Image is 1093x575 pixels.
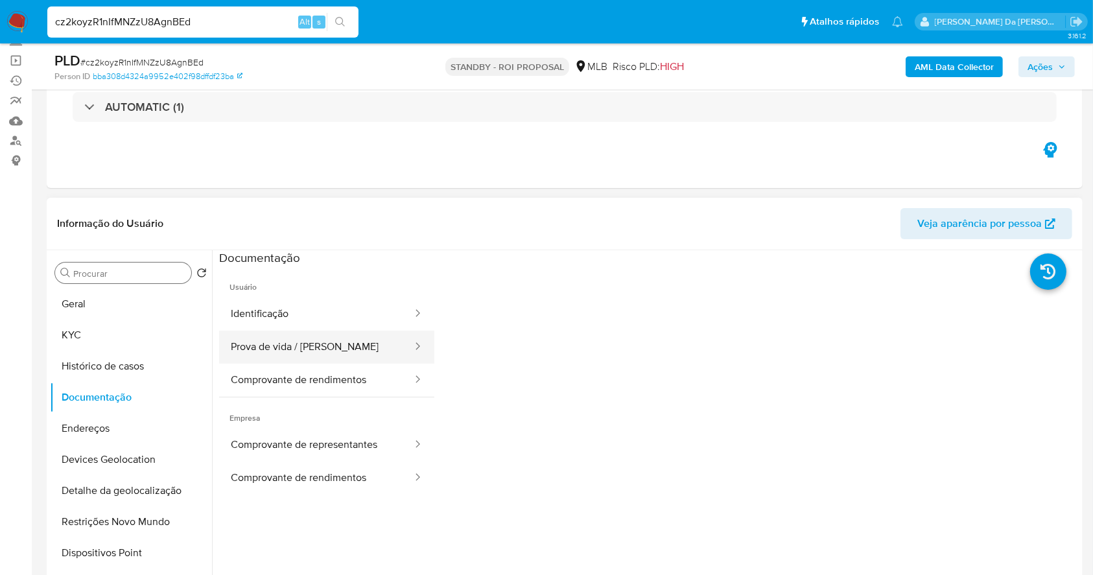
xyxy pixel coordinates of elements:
button: Procurar [60,268,71,278]
button: search-icon [327,13,353,31]
div: MLB [574,60,607,74]
button: Retornar ao pedido padrão [196,268,207,282]
span: HIGH [660,59,684,74]
span: s [317,16,321,28]
button: Ações [1018,56,1075,77]
button: Documentação [50,382,212,413]
a: bba308d4324a9952e402f98dffdf23ba [93,71,242,82]
span: Ações [1028,56,1053,77]
button: AML Data Collector [906,56,1003,77]
p: patricia.varelo@mercadopago.com.br [935,16,1066,28]
button: KYC [50,320,212,351]
a: Notificações [892,16,903,27]
button: Detalhe da geolocalização [50,475,212,506]
span: # cz2koyzR1nIfMNZzU8AgnBEd [80,56,204,69]
b: Person ID [54,71,90,82]
input: Pesquise usuários ou casos... [47,14,358,30]
button: Geral [50,288,212,320]
b: AML Data Collector [915,56,994,77]
button: Devices Geolocation [50,444,212,475]
p: STANDBY - ROI PROPOSAL [445,58,569,76]
span: Alt [300,16,310,28]
input: Procurar [73,268,186,279]
button: Restrições Novo Mundo [50,506,212,537]
span: 3.161.2 [1068,30,1087,41]
button: Histórico de casos [50,351,212,382]
b: PLD [54,50,80,71]
button: Veja aparência por pessoa [900,208,1072,239]
span: Veja aparência por pessoa [917,208,1042,239]
h3: AUTOMATIC (1) [105,100,184,114]
div: AUTOMATIC (1) [73,92,1057,122]
h1: Informação do Usuário [57,217,163,230]
a: Sair [1070,15,1083,29]
span: Risco PLD: [613,60,684,74]
button: Endereços [50,413,212,444]
span: Atalhos rápidos [810,15,879,29]
button: Dispositivos Point [50,537,212,569]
